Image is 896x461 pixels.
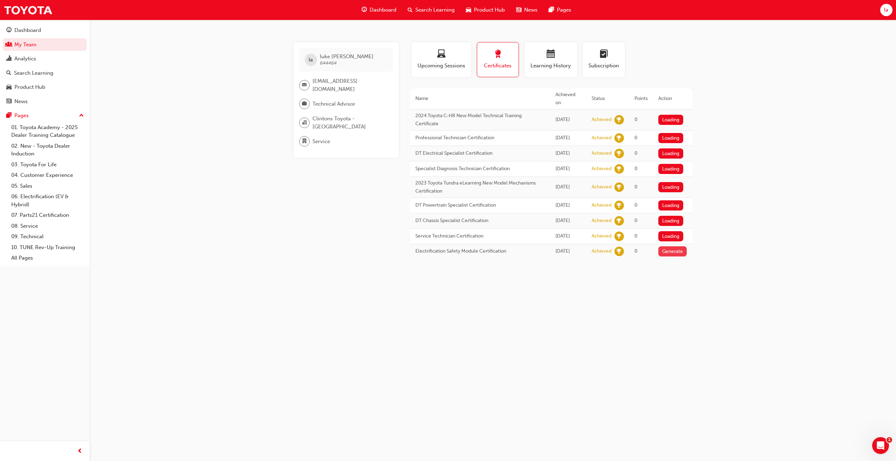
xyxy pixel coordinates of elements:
button: Loading [658,148,684,159]
div: Dashboard [14,26,41,34]
span: email-icon [302,81,307,90]
th: Points [629,88,653,109]
a: 08. Service [8,221,87,232]
div: Achieved [592,116,612,123]
div: News [14,98,28,106]
span: 644464 [320,60,337,66]
span: Sat Jan 06 2024 11:41:22 GMT+1100 (Australian Eastern Daylight Time) [555,184,570,190]
td: 2024 Toyota C-HR New Model Technical Training Certificate [410,109,551,131]
span: calendar-icon [547,50,555,59]
a: News [3,95,87,108]
span: Fri Jun 24 2022 15:51:35 GMT+1000 (Australian Eastern Standard Time) [555,248,570,254]
span: Mon Nov 06 2023 17:34:17 GMT+1100 (Australian Eastern Daylight Time) [555,218,570,223]
span: Sat Apr 20 2024 10:00:00 GMT+1000 (Australian Eastern Standard Time) [555,150,570,156]
td: DT Chassis Specialist Certification [410,213,551,229]
span: 0 [634,150,637,156]
span: Upcoming Sessions [417,62,466,70]
button: Subscription [583,42,625,77]
span: laptop-icon [437,50,446,59]
span: Tue Jan 02 2024 16:15:14 GMT+1100 (Australian Eastern Daylight Time) [555,202,570,208]
span: prev-icon [77,447,83,456]
button: Loading [658,115,684,125]
a: 04. Customer Experience [8,170,87,181]
span: car-icon [466,6,471,14]
span: Sat Aug 09 2025 09:45:10 GMT+1000 (Australian Eastern Standard Time) [555,116,570,122]
span: up-icon [79,111,84,120]
span: Pages [557,6,571,14]
span: Technical Advisor [312,100,355,108]
iframe: Intercom live chat [872,437,889,454]
button: Loading [658,200,684,211]
button: Loading [658,216,684,226]
span: Wed Mar 27 2024 16:00:00 GMT+1100 (Australian Eastern Daylight Time) [555,166,570,172]
div: Achieved [592,166,612,172]
span: people-icon [6,42,12,48]
span: learningplan-icon [600,50,608,59]
span: 1 [887,437,892,443]
a: guage-iconDashboard [356,3,402,17]
span: 0 [634,135,637,141]
span: la [309,56,313,64]
span: 0 [634,116,637,122]
a: 02. New - Toyota Dealer Induction [8,141,87,159]
span: learningRecordVerb_ACHIEVE-icon [614,149,624,158]
span: 0 [634,218,637,223]
span: search-icon [408,6,413,14]
span: search-icon [6,70,11,76]
span: organisation-icon [302,118,307,127]
div: Product Hub [14,83,45,91]
a: Dashboard [3,24,87,37]
a: 01. Toyota Academy - 2025 Dealer Training Catalogue [8,122,87,141]
a: Product Hub [3,81,87,94]
span: Learning History [530,62,572,70]
button: Loading [658,231,684,241]
span: Service [312,138,330,146]
div: Pages [14,112,29,120]
span: Subscription [588,62,620,70]
span: pages-icon [6,113,12,119]
td: Electrification Safety Module Certification [410,244,551,259]
span: Product Hub [474,6,505,14]
img: Trak [4,2,53,18]
div: Analytics [14,55,36,63]
div: Search Learning [14,69,53,77]
div: Achieved [592,150,612,157]
span: Clintons Toyota - [GEOGRAPHIC_DATA] [312,115,388,131]
a: 07. Parts21 Certification [8,210,87,221]
a: 03. Toyota For Life [8,159,87,170]
span: la [884,6,888,14]
div: Achieved [592,233,612,240]
div: Achieved [592,218,612,224]
button: Learning History [525,42,577,77]
span: learningRecordVerb_ACHIEVE-icon [614,115,624,125]
span: learningRecordVerb_ACHIEVE-icon [614,133,624,143]
span: pages-icon [549,6,554,14]
a: 10. TUNE Rev-Up Training [8,242,87,253]
span: news-icon [6,99,12,105]
span: Certificates [482,62,513,70]
span: Mon Aug 29 2022 00:00:00 GMT+1000 (Australian Eastern Standard Time) [555,233,570,239]
div: Achieved [592,184,612,191]
span: chart-icon [6,56,12,62]
span: 0 [634,166,637,172]
span: learningRecordVerb_ACHIEVE-icon [614,216,624,226]
span: award-icon [494,50,502,59]
span: car-icon [6,84,12,91]
button: Pages [3,109,87,122]
div: Achieved [592,202,612,209]
a: search-iconSearch Learning [402,3,460,17]
div: Achieved [592,135,612,141]
a: pages-iconPages [543,3,577,17]
td: Service Technician Certification [410,229,551,244]
a: news-iconNews [510,3,543,17]
th: Status [586,88,629,109]
a: Search Learning [3,67,87,80]
span: Search Learning [415,6,455,14]
span: learningRecordVerb_ACHIEVE-icon [614,232,624,241]
span: luke [PERSON_NAME] [320,53,374,60]
td: Professional Technician Certification [410,131,551,146]
button: Loading [658,182,684,192]
span: guage-icon [6,27,12,34]
span: learningRecordVerb_ACHIEVE-icon [614,247,624,256]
